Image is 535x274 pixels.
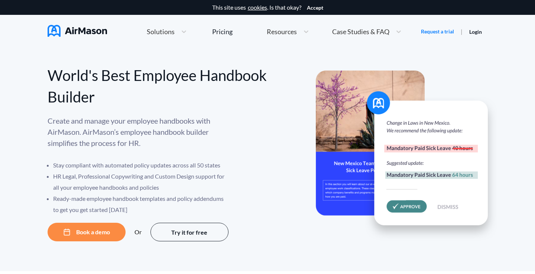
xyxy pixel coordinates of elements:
span: | [461,28,463,35]
a: Request a trial [421,28,454,35]
span: Solutions [147,28,175,35]
a: Login [469,29,482,35]
a: cookies [248,4,267,11]
span: Resources [267,28,297,35]
div: Pricing [212,28,233,35]
a: Pricing [212,25,233,38]
span: Case Studies & FAQ [332,28,389,35]
button: Accept cookies [307,5,323,11]
img: AirMason Logo [48,25,107,37]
